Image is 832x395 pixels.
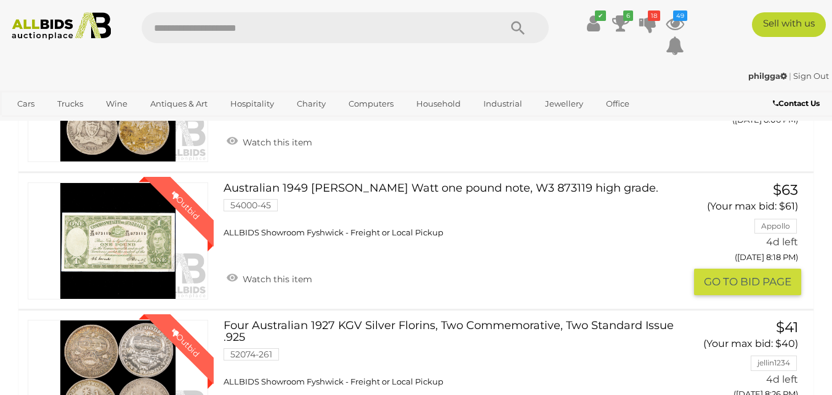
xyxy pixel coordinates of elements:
[224,132,315,150] a: Watch this item
[748,71,787,81] strong: philgga
[612,12,630,35] a: 6
[98,94,135,114] a: Wine
[233,182,672,238] a: Australian 1949 [PERSON_NAME] Watt one pound note, W3 873119 high grade. 54000-45 ALLBIDS Showroo...
[584,12,603,35] a: ✔
[233,320,672,388] a: Four Australian 1927 KGV Silver Florins, Two Commemorative, Two Standard Issue .925 52074-261 ALL...
[289,94,334,114] a: Charity
[598,94,637,114] a: Office
[487,12,549,43] button: Search
[240,274,312,285] span: Watch this item
[157,177,214,234] div: Outbid
[408,94,469,114] a: Household
[773,181,798,198] span: $63
[666,12,684,35] a: 49
[639,12,657,35] a: 18
[224,269,315,287] a: Watch this item
[694,269,801,295] button: GO TO BID PAGE
[748,71,789,81] a: philgga
[341,94,402,114] a: Computers
[142,94,216,114] a: Antiques & Art
[773,97,823,110] a: Contact Us
[222,94,282,114] a: Hospitality
[776,319,798,336] span: $41
[28,182,208,299] a: Outbid
[752,12,826,37] a: Sell with us
[9,94,42,114] a: Cars
[690,46,801,132] a: $34 (Your max bid: $30) jellin1234 4d left ([DATE] 8:06 PM)
[673,10,687,21] i: 49
[623,10,633,21] i: 6
[595,10,606,21] i: ✔
[793,71,829,81] a: Sign Out
[157,314,214,371] div: Outbid
[537,94,591,114] a: Jewellery
[690,182,801,295] a: $63 (Your max bid: $61) Appollo 4d left ([DATE] 8:18 PM) GO TO BID PAGE
[773,99,820,108] b: Contact Us
[49,94,91,114] a: Trucks
[648,10,660,21] i: 18
[6,12,117,40] img: Allbids.com.au
[789,71,791,81] span: |
[475,94,530,114] a: Industrial
[9,114,50,134] a: Sports
[57,114,161,134] a: [GEOGRAPHIC_DATA]
[240,137,312,148] span: Watch this item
